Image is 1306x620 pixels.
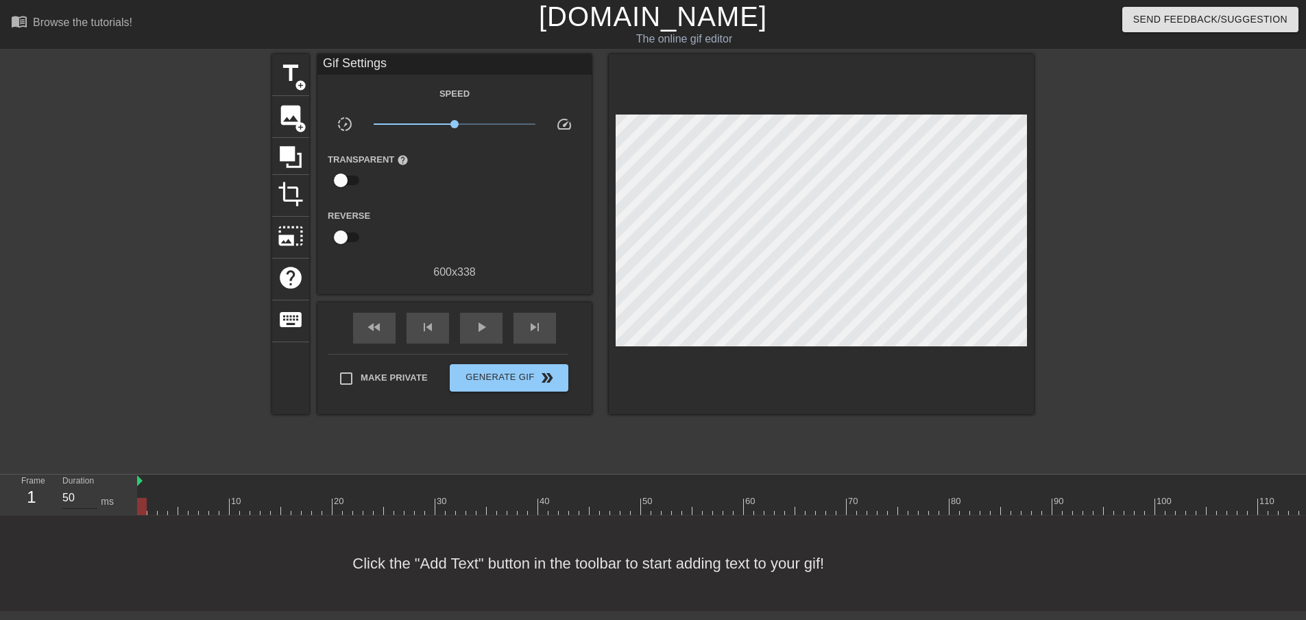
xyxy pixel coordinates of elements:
[278,181,304,207] span: crop
[337,116,353,132] span: slow_motion_video
[33,16,132,28] div: Browse the tutorials!
[295,121,306,133] span: add_circle
[278,265,304,291] span: help
[455,370,563,386] span: Generate Gif
[642,494,655,508] div: 50
[21,485,42,510] div: 1
[1054,494,1066,508] div: 90
[328,209,370,223] label: Reverse
[11,13,27,29] span: menu_book
[420,319,436,335] span: skip_previous
[527,319,543,335] span: skip_next
[278,223,304,249] span: photo_size_select_large
[848,494,860,508] div: 70
[231,494,243,508] div: 10
[1157,494,1174,508] div: 100
[1122,7,1298,32] button: Send Feedback/Suggestion
[317,54,592,75] div: Gif Settings
[295,80,306,91] span: add_circle
[442,31,926,47] div: The online gif editor
[11,475,52,514] div: Frame
[11,13,132,34] a: Browse the tutorials!
[540,494,552,508] div: 40
[473,319,489,335] span: play_arrow
[745,494,758,508] div: 60
[278,60,304,86] span: title
[1133,11,1287,28] span: Send Feedback/Suggestion
[556,116,572,132] span: speed
[437,494,449,508] div: 30
[397,154,409,166] span: help
[317,264,592,281] div: 600 x 338
[62,477,94,486] label: Duration
[101,494,114,509] div: ms
[1259,494,1277,508] div: 110
[278,102,304,128] span: image
[328,153,409,167] label: Transparent
[450,364,568,392] button: Generate Gif
[439,87,470,101] label: Speed
[539,1,767,32] a: [DOMAIN_NAME]
[539,370,555,386] span: double_arrow
[334,494,346,508] div: 20
[361,371,428,385] span: Make Private
[951,494,963,508] div: 80
[278,307,304,333] span: keyboard
[366,319,383,335] span: fast_rewind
